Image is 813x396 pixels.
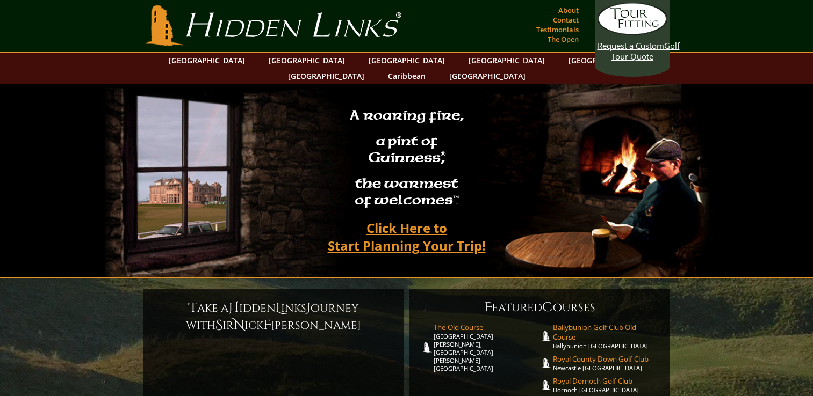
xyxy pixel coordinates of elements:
a: Contact [550,12,581,27]
span: Royal Dornoch Golf Club [553,376,659,386]
span: N [234,317,244,334]
a: [GEOGRAPHIC_DATA] [263,53,350,68]
span: F [484,299,492,316]
h2: A roaring fire, a pint of Guinness , the warmest of welcomes™. [343,102,471,215]
a: Royal County Down Golf ClubNewcastle [GEOGRAPHIC_DATA] [553,354,659,372]
span: Request a Custom [598,40,664,51]
span: J [306,299,311,317]
a: [GEOGRAPHIC_DATA] [283,68,370,84]
a: Click Here toStart Planning Your Trip! [317,215,497,258]
a: [GEOGRAPHIC_DATA] [363,53,450,68]
h6: eatured ourses [420,299,659,316]
a: Request a CustomGolf Tour Quote [598,3,667,62]
span: F [263,317,271,334]
span: L [276,299,281,317]
span: H [228,299,239,317]
span: C [542,299,553,316]
a: The Open [545,32,581,47]
a: The Old Course[GEOGRAPHIC_DATA][PERSON_NAME], [GEOGRAPHIC_DATA][PERSON_NAME] [GEOGRAPHIC_DATA] [434,322,540,372]
a: Royal Dornoch Golf ClubDornoch [GEOGRAPHIC_DATA] [553,376,659,394]
span: T [189,299,197,317]
a: [GEOGRAPHIC_DATA] [463,53,550,68]
a: Testimonials [534,22,581,37]
span: S [215,317,222,334]
a: [GEOGRAPHIC_DATA] [563,53,650,68]
a: [GEOGRAPHIC_DATA] [163,53,250,68]
a: About [556,3,581,18]
a: Caribbean [383,68,431,84]
span: Royal County Down Golf Club [553,354,659,364]
h6: ake a idden inks ourney with ir ick [PERSON_NAME] [154,299,393,334]
span: Ballybunion Golf Club Old Course [553,322,659,342]
a: [GEOGRAPHIC_DATA] [444,68,531,84]
a: Ballybunion Golf Club Old CourseBallybunion [GEOGRAPHIC_DATA] [553,322,659,350]
span: The Old Course [434,322,540,332]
